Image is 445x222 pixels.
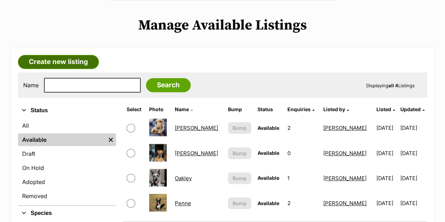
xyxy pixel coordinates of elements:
a: Adopted [18,176,116,188]
td: [DATE] [374,141,400,165]
a: All [18,119,116,132]
span: Listed by [323,106,345,112]
button: Bump [228,147,251,159]
span: Available [258,150,279,156]
a: On Hold [18,161,116,174]
a: Updated [400,106,425,112]
td: 2 [285,116,320,140]
button: Species [18,209,116,218]
a: Draft [18,147,116,160]
button: Status [18,106,116,115]
input: Search [146,78,191,92]
td: [DATE] [400,141,426,165]
a: Penne [175,200,191,207]
td: 2 [285,191,320,215]
a: [PERSON_NAME] [323,175,367,182]
td: 0 [285,141,320,165]
th: Photo [146,104,171,115]
a: [PERSON_NAME] [323,150,367,157]
th: Status [255,104,284,115]
span: Bump [233,150,247,157]
a: Name [175,106,193,112]
a: Enquiries [287,106,314,112]
span: Bump [233,175,247,182]
label: Name [23,82,39,88]
td: [DATE] [400,166,426,190]
td: [DATE] [374,116,400,140]
a: Create new listing [18,55,99,69]
a: Listed by [323,106,349,112]
span: translation missing: en.admin.listings.index.attributes.enquiries [287,106,311,112]
span: Bump [233,124,247,132]
span: Updated [400,106,421,112]
button: Bump [228,172,251,184]
a: [PERSON_NAME] [323,200,367,207]
a: Removed [18,190,116,202]
th: Select [124,104,146,115]
th: Bump [225,104,254,115]
div: Status [18,118,116,205]
a: Remove filter [106,133,116,146]
span: Displaying Listings [366,83,415,88]
a: Oakley [175,175,192,182]
button: Bump [228,197,251,209]
a: Available [18,133,106,146]
td: [DATE] [400,191,426,215]
a: [PERSON_NAME] [175,125,218,131]
td: 1 [285,166,320,190]
span: Available [258,125,279,131]
span: Name [175,106,189,112]
td: [DATE] [374,166,400,190]
span: Listed [376,106,391,112]
a: [PERSON_NAME] [323,125,367,131]
a: Listed [376,106,395,112]
td: [DATE] [374,191,400,215]
span: Available [258,175,279,181]
td: [DATE] [400,116,426,140]
button: Bump [228,122,251,134]
a: [PERSON_NAME] [175,150,218,157]
strong: all 4 [388,83,398,88]
span: Available [258,200,279,206]
span: Bump [233,199,247,207]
